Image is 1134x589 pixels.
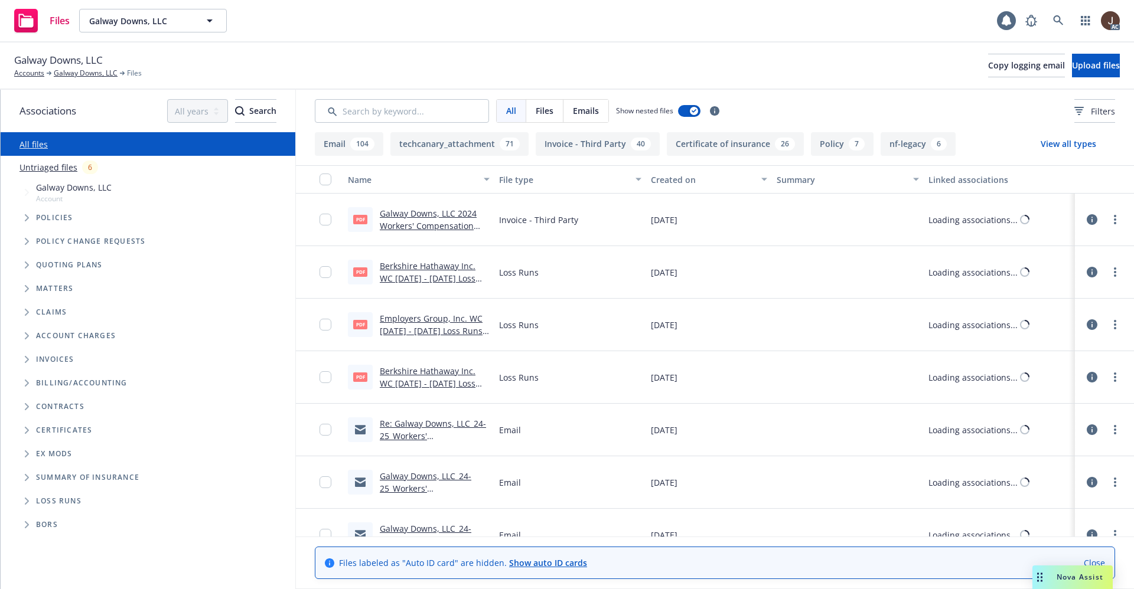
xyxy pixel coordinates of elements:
input: Search by keyword... [315,99,489,123]
span: Emails [573,104,599,117]
a: Employers Group, Inc. WC [DATE] - [DATE] Loss Runs - Valued [DATE].pdf [380,313,488,349]
button: Copy logging email [988,54,1065,77]
div: Loading associations... [928,529,1018,541]
img: photo [1101,11,1120,30]
div: 71 [500,138,520,150]
a: more [1108,212,1122,227]
input: Toggle Row Selected [320,214,331,225]
span: Loss Runs [36,498,82,505]
span: Email [499,529,521,541]
a: Files [9,4,74,37]
span: [DATE] [651,424,677,436]
div: Loading associations... [928,266,1018,279]
a: Galway Downs, LLC_24-25_Workers' Compensation_REINSTATEMENT eff [DATE] [380,470,484,519]
span: Galway Downs, LLC [89,15,191,27]
div: 6 [931,138,947,150]
span: Filters [1074,105,1115,117]
span: Policy change requests [36,238,145,245]
span: Invoices [36,356,74,363]
span: Account [36,194,112,204]
div: Linked associations [928,174,1070,186]
svg: Search [235,106,245,116]
button: Upload files [1072,54,1120,77]
div: 7 [849,138,865,150]
span: Files [50,16,70,25]
span: Files [536,104,553,117]
span: Filters [1091,105,1115,117]
div: 104 [350,138,374,150]
span: pdf [353,372,367,381]
button: Invoice - Third Party [536,132,660,156]
span: [DATE] [651,214,677,226]
div: Name [348,174,477,186]
span: Claims [36,309,67,316]
div: Loading associations... [928,214,1018,226]
a: more [1108,370,1122,384]
button: View all types [1022,132,1115,156]
button: Summary [772,165,923,194]
div: File type [499,174,628,186]
span: Files labeled as "Auto ID card" are hidden. [339,557,587,569]
a: Accounts [14,68,44,78]
span: Email [499,476,521,489]
a: Berkshire Hathaway Inc. WC [DATE] - [DATE] Loss Runs - Valued [DATE].pdf [380,260,480,296]
a: Galway Downs, LLC 2024 Workers' Compensation Invoice .pdf [380,208,477,244]
a: Close [1084,557,1105,569]
div: Loading associations... [928,476,1018,489]
span: Ex Mods [36,450,72,457]
span: Nova Assist [1057,572,1103,582]
button: Policy [811,132,874,156]
button: File type [494,165,646,194]
button: Nova Assist [1032,565,1113,589]
a: Re: Galway Downs, LLC_24-25_Workers' Compensation_REINSTATEMENT eff [DATE] [380,418,486,466]
span: Invoice - Third Party [499,214,578,226]
div: Summary [777,174,905,186]
a: Report a Bug [1019,9,1043,32]
input: Toggle Row Selected [320,476,331,488]
input: Select all [320,174,331,185]
input: Toggle Row Selected [320,266,331,278]
span: Contracts [36,403,84,410]
span: pdf [353,267,367,276]
span: Email [499,424,521,436]
span: Policies [36,214,73,221]
button: Created on [646,165,773,194]
button: techcanary_attachment [390,132,529,156]
div: Folder Tree Example [1,371,295,536]
div: Created on [651,174,755,186]
span: Matters [36,285,73,292]
button: nf-legacy [881,132,956,156]
div: 6 [82,161,98,174]
span: pdf [353,320,367,329]
div: Search [235,100,276,122]
span: Billing/Accounting [36,379,128,387]
span: [DATE] [651,319,677,331]
button: Certificate of insurance [667,132,804,156]
span: [DATE] [651,266,677,279]
span: pdf [353,215,367,224]
button: Email [315,132,383,156]
span: All [506,104,516,117]
span: Account charges [36,332,116,339]
span: Quoting plans [36,261,103,269]
span: Galway Downs, LLC [14,53,103,68]
span: BORs [36,521,58,528]
div: Loading associations... [928,371,1018,384]
a: more [1108,318,1122,332]
span: Certificates [36,427,92,434]
button: Linked associations [924,165,1075,194]
span: [DATE] [651,476,677,489]
span: Files [127,68,142,78]
a: Galway Downs, LLC_24-25_Workers Compensation_Notice of Cancellation eff [DATE] [380,523,476,571]
div: Drag to move [1032,565,1047,589]
a: Search [1047,9,1070,32]
span: Upload files [1072,60,1120,71]
a: Berkshire Hathaway Inc. WC [DATE] - [DATE] Loss Runs - Valued [DATE].pdf [380,365,480,401]
span: Summary of insurance [36,474,139,481]
span: [DATE] [651,371,677,384]
span: Loss Runs [499,266,539,279]
span: Show nested files [616,106,673,116]
a: Galway Downs, LLC [54,68,118,78]
button: Name [343,165,494,194]
a: more [1108,265,1122,279]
